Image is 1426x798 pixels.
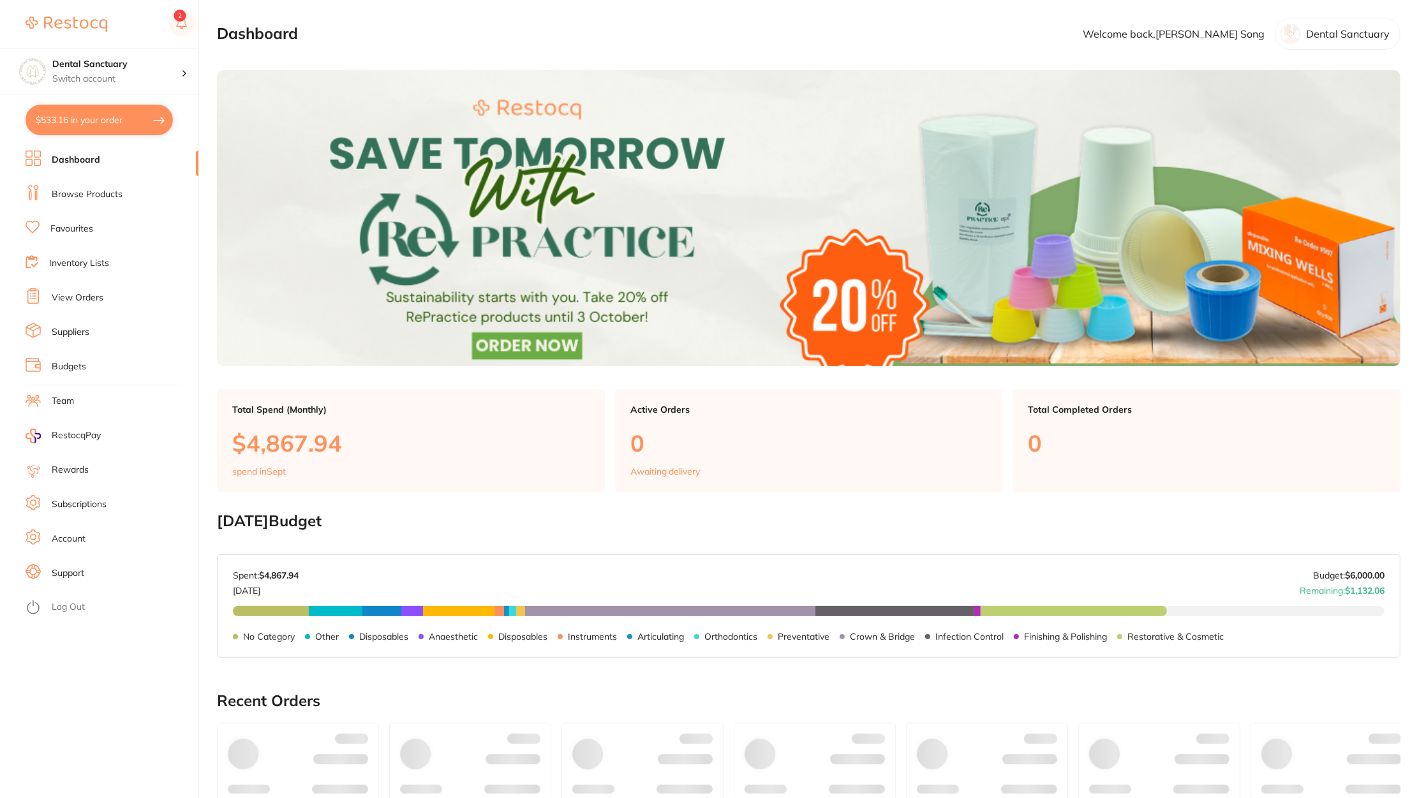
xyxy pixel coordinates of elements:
[26,429,41,443] img: RestocqPay
[52,292,103,304] a: View Orders
[52,154,100,166] a: Dashboard
[630,404,988,415] p: Active Orders
[233,580,299,596] p: [DATE]
[935,632,1004,642] p: Infection Control
[52,429,101,442] span: RestocqPay
[217,389,605,492] a: Total Spend (Monthly)$4,867.94spend inSept
[1028,430,1385,456] p: 0
[233,570,299,580] p: Spent:
[704,632,757,642] p: Orthodontics
[26,598,195,618] button: Log Out
[1013,389,1400,492] a: Total Completed Orders0
[1083,28,1265,40] p: Welcome back, [PERSON_NAME] Song
[1306,28,1390,40] p: Dental Sanctuary
[26,10,107,39] a: Restocq Logo
[1345,570,1385,581] strong: $6,000.00
[630,430,988,456] p: 0
[26,105,173,135] button: $533.16 in your order
[52,188,123,201] a: Browse Products
[52,567,84,580] a: Support
[615,389,1003,492] a: Active Orders0Awaiting delivery
[52,73,181,85] p: Switch account
[568,632,617,642] p: Instruments
[359,632,408,642] p: Disposables
[1028,404,1385,415] p: Total Completed Orders
[232,404,590,415] p: Total Spend (Monthly)
[52,360,86,373] a: Budgets
[498,632,547,642] p: Disposables
[52,498,107,511] a: Subscriptions
[49,257,109,270] a: Inventory Lists
[315,632,339,642] p: Other
[52,395,74,408] a: Team
[217,692,1400,710] h2: Recent Orders
[52,601,85,614] a: Log Out
[1127,632,1224,642] p: Restorative & Cosmetic
[52,326,89,339] a: Suppliers
[217,512,1400,530] h2: [DATE] Budget
[429,632,478,642] p: Anaesthetic
[26,429,101,443] a: RestocqPay
[637,632,684,642] p: Articulating
[232,466,286,477] p: spend in Sept
[52,464,89,477] a: Rewards
[217,25,298,43] h2: Dashboard
[26,17,107,32] img: Restocq Logo
[243,632,295,642] p: No Category
[50,223,93,235] a: Favourites
[1345,585,1385,596] strong: $1,132.06
[1313,570,1385,580] p: Budget:
[259,570,299,581] strong: $4,867.94
[1024,632,1107,642] p: Finishing & Polishing
[52,533,85,545] a: Account
[630,466,701,477] p: Awaiting delivery
[217,70,1400,366] img: Dashboard
[20,59,45,84] img: Dental Sanctuary
[778,632,829,642] p: Preventative
[850,632,915,642] p: Crown & Bridge
[232,430,590,456] p: $4,867.94
[1300,580,1385,596] p: Remaining:
[52,58,181,71] h4: Dental Sanctuary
